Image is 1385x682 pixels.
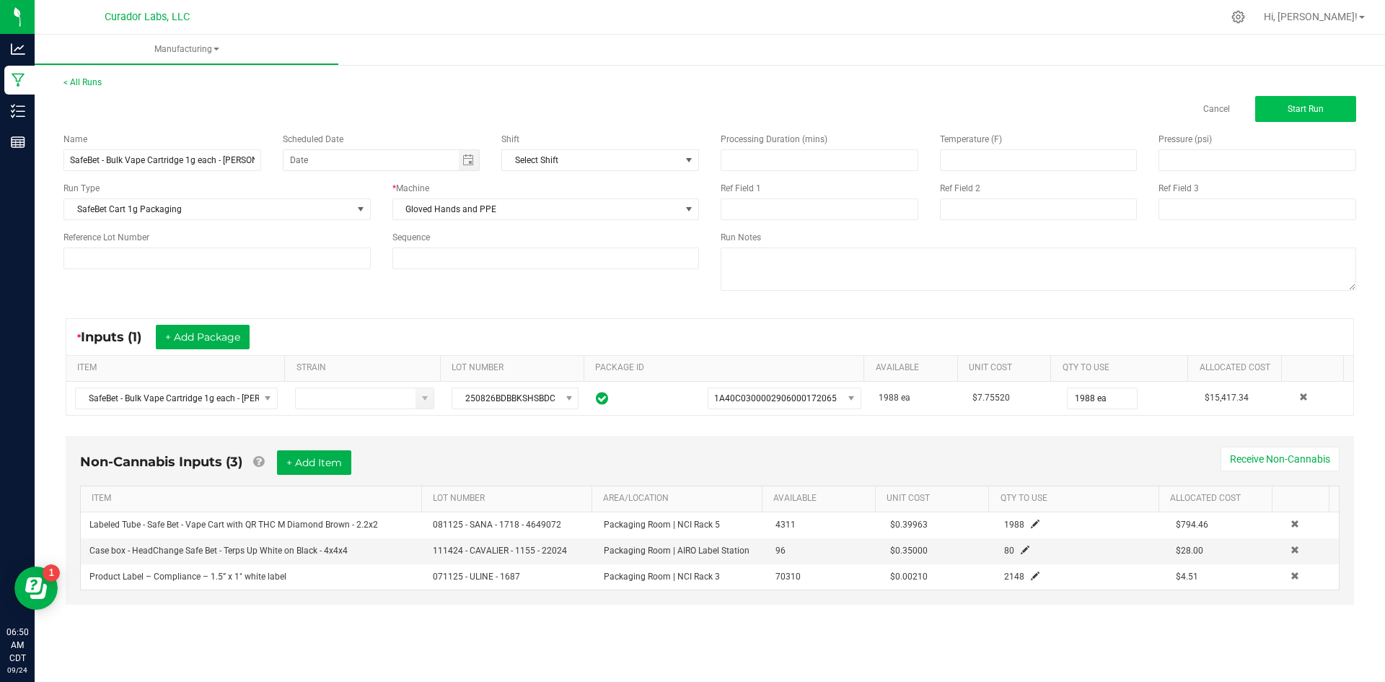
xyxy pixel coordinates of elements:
span: In Sync [596,390,608,407]
a: LOT NUMBERSortable [452,362,578,374]
span: Ref Field 3 [1158,183,1199,193]
span: 250826BDBBKSHSBDC [452,388,560,408]
a: PACKAGE IDSortable [595,362,858,374]
a: Cancel [1203,103,1230,115]
span: $4.51 [1176,572,1198,582]
div: Manage settings [1229,10,1247,24]
span: Shift [501,134,519,144]
span: NO DATA FOUND [708,388,861,409]
span: Name [63,134,87,144]
span: Ref Field 1 [721,183,761,193]
inline-svg: Inventory [11,104,25,118]
span: 4311 [775,520,796,530]
span: 1A40C0300002906000172065 [714,393,837,403]
inline-svg: Manufacturing [11,73,25,87]
p: 09/24 [6,665,28,676]
span: Packaging Room | AIRO Label Station [604,546,749,556]
span: NO DATA FOUND [501,149,699,171]
span: Sequence [392,232,430,242]
iframe: Resource center [14,567,58,610]
inline-svg: Analytics [11,42,25,56]
span: Temperature (F) [940,134,1002,144]
a: AVAILABLESortable [773,493,870,504]
span: Run Type [63,182,100,195]
span: Gloved Hands and PPE [393,199,681,219]
span: SafeBet Cart 1g Packaging [64,199,352,219]
a: QTY TO USESortable [1063,362,1182,374]
span: $7.75520 [972,393,1010,403]
span: SafeBet - Bulk Vape Cartridge 1g each - [PERSON_NAME] [76,388,259,408]
span: 1988 [1004,520,1024,530]
span: Curador Labs, LLC [105,11,190,23]
span: Start Run [1288,104,1324,114]
span: Manufacturing [35,43,338,56]
span: 1988 [879,393,899,403]
inline-svg: Reports [11,135,25,149]
span: Pressure (psi) [1158,134,1212,144]
a: ITEMSortable [77,362,279,374]
span: 111424 - CAVALIER - 1155 - 22024 [433,546,567,556]
a: STRAINSortable [296,362,435,374]
a: Allocated CostSortable [1200,362,1276,374]
span: Select Shift [502,150,680,170]
span: Hi, [PERSON_NAME]! [1264,11,1358,22]
span: Packaging Room | NCI Rack 3 [604,572,720,582]
a: Sortable [1284,493,1324,504]
a: LOT NUMBERSortable [433,493,586,504]
span: Ref Field 2 [940,183,980,193]
span: Inputs (1) [81,329,156,345]
a: AVAILABLESortable [876,362,952,374]
a: Unit CostSortable [887,493,983,504]
a: Allocated CostSortable [1170,493,1267,504]
p: 06:50 AM CDT [6,626,28,665]
span: 80 [1004,546,1014,556]
a: Unit CostSortable [969,362,1045,374]
span: Processing Duration (mins) [721,134,827,144]
input: Date [283,150,459,170]
span: 70310 [775,572,801,582]
span: 96 [775,546,786,556]
span: $794.46 [1176,520,1208,530]
span: Scheduled Date [283,134,343,144]
span: Toggle calendar [459,150,480,170]
button: Receive Non-Cannabis [1221,447,1340,471]
span: Non-Cannabis Inputs (3) [80,454,242,470]
iframe: Resource center unread badge [43,564,60,582]
span: Machine [396,183,429,193]
a: Manufacturing [35,35,338,65]
a: Sortable [1293,362,1338,374]
span: $28.00 [1176,546,1203,556]
span: ea [901,393,910,403]
span: $0.35000 [890,546,928,556]
a: < All Runs [63,77,102,87]
span: $0.00210 [890,572,928,582]
span: 081125 - SANA - 1718 - 4649072 [433,520,561,530]
span: 071125 - ULINE - 1687 [433,572,520,582]
span: Case box - HeadChange Safe Bet - Terps Up White on Black - 4x4x4 [89,546,348,556]
a: ITEMSortable [92,493,415,504]
span: Packaging Room | NCI Rack 5 [604,520,720,530]
span: Labeled Tube - Safe Bet - Vape Cart with QR THC M Diamond Brown - 2.2x2 [89,520,378,530]
span: Reference Lot Number [63,232,149,242]
span: Product Label – Compliance – 1.5” x 1" white label [89,572,286,582]
span: 2148 [1004,572,1024,582]
button: Start Run [1255,96,1356,122]
a: QTY TO USESortable [1001,493,1153,504]
span: $0.39963 [890,520,928,530]
button: + Add Item [277,450,351,475]
button: + Add Package [156,325,250,349]
span: $15,417.34 [1205,393,1249,403]
a: Add Non-Cannabis items that were also consumed in the run (e.g. gloves and packaging); Also add N... [253,454,264,470]
a: AREA/LOCATIONSortable [603,493,756,504]
span: Run Notes [721,232,761,242]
